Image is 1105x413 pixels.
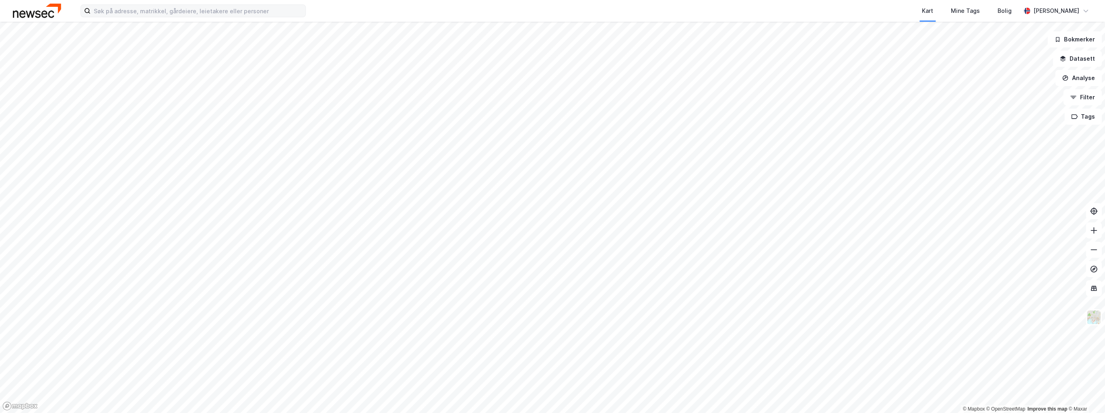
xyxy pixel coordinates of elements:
[1086,310,1101,325] img: Z
[1033,6,1079,16] div: [PERSON_NAME]
[13,4,61,18] img: newsec-logo.f6e21ccffca1b3a03d2d.png
[1055,70,1102,86] button: Analyse
[1027,406,1067,412] a: Improve this map
[951,6,980,16] div: Mine Tags
[91,5,305,17] input: Søk på adresse, matrikkel, gårdeiere, leietakere eller personer
[1065,374,1105,413] div: Kontrollprogram for chat
[998,6,1012,16] div: Bolig
[963,406,985,412] a: Mapbox
[2,401,38,411] a: Mapbox homepage
[922,6,933,16] div: Kart
[1047,31,1102,47] button: Bokmerker
[986,406,1025,412] a: OpenStreetMap
[1064,109,1102,125] button: Tags
[1053,51,1102,67] button: Datasett
[1063,89,1102,105] button: Filter
[1065,374,1105,413] iframe: Chat Widget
